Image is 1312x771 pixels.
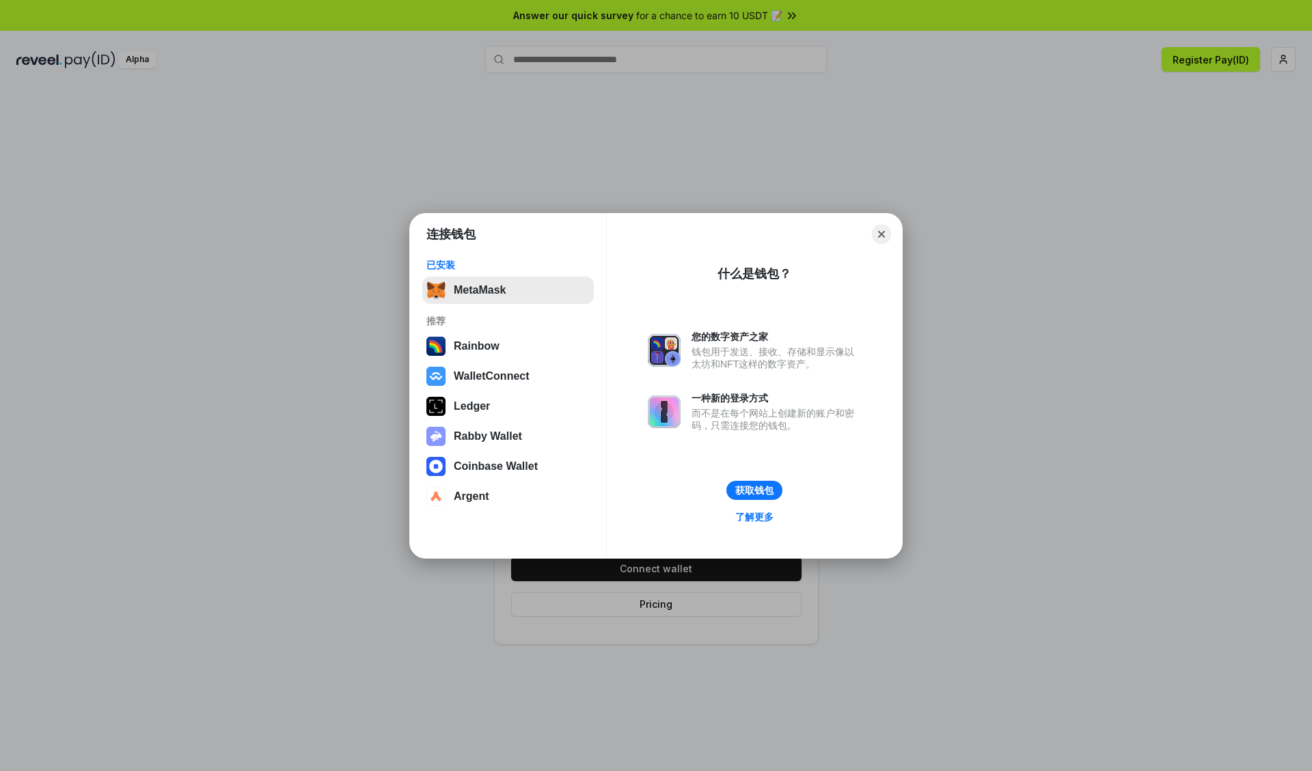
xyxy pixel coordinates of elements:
[426,367,446,386] img: svg+xml,%3Csvg%20width%3D%2228%22%20height%3D%2228%22%20viewBox%3D%220%200%2028%2028%22%20fill%3D...
[454,340,500,352] div: Rainbow
[692,392,861,404] div: 一种新的登录方式
[726,481,782,500] button: 获取钱包
[426,397,446,416] img: svg+xml,%3Csvg%20xmlns%3D%22http%3A%2F%2Fwww.w3.org%2F2000%2Fsvg%22%20width%3D%2228%22%20height%3...
[648,395,681,428] img: svg+xml,%3Csvg%20xmlns%3D%22http%3A%2F%2Fwww.w3.org%2F2000%2Fsvg%22%20fill%3D%22none%22%20viewBox...
[426,337,446,356] img: svg+xml,%3Csvg%20width%3D%22120%22%20height%3D%22120%22%20viewBox%3D%220%200%20120%20120%22%20fil...
[426,487,446,506] img: svg+xml,%3Csvg%20width%3D%2228%22%20height%3D%2228%22%20viewBox%3D%220%200%2028%2028%22%20fill%3D...
[735,511,774,523] div: 了解更多
[454,370,530,382] div: WalletConnect
[872,225,891,244] button: Close
[422,333,594,360] button: Rainbow
[454,490,489,503] div: Argent
[426,315,590,327] div: 推荐
[454,400,490,412] div: Ledger
[648,334,681,367] img: svg+xml,%3Csvg%20xmlns%3D%22http%3A%2F%2Fwww.w3.org%2F2000%2Fsvg%22%20fill%3D%22none%22%20viewBox...
[422,483,594,510] button: Argent
[422,423,594,450] button: Rabby Wallet
[735,484,774,496] div: 获取钱包
[692,407,861,432] div: 而不是在每个网站上创建新的账户和密码，只需连接您的钱包。
[426,457,446,476] img: svg+xml,%3Csvg%20width%3D%2228%22%20height%3D%2228%22%20viewBox%3D%220%200%2028%2028%22%20fill%3D...
[727,508,782,526] a: 了解更多
[422,393,594,420] button: Ledger
[454,430,522,443] div: Rabby Wallet
[692,331,861,343] div: 您的数字资产之家
[717,266,791,282] div: 什么是钱包？
[426,226,476,242] h1: 连接钱包
[454,460,538,473] div: Coinbase Wallet
[692,346,861,370] div: 钱包用于发送、接收、存储和显示像以太坊和NFT这样的数字资产。
[422,363,594,390] button: WalletConnect
[422,277,594,304] button: MetaMask
[426,281,446,300] img: svg+xml,%3Csvg%20fill%3D%22none%22%20height%3D%2233%22%20viewBox%3D%220%200%2035%2033%22%20width%...
[422,453,594,480] button: Coinbase Wallet
[426,259,590,271] div: 已安装
[454,284,506,296] div: MetaMask
[426,427,446,446] img: svg+xml,%3Csvg%20xmlns%3D%22http%3A%2F%2Fwww.w3.org%2F2000%2Fsvg%22%20fill%3D%22none%22%20viewBox...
